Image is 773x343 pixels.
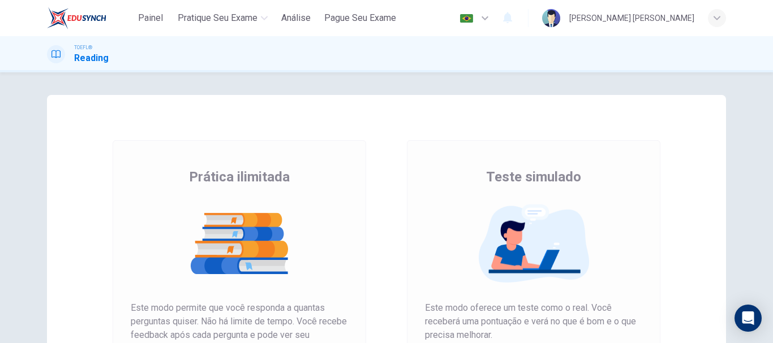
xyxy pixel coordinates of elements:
button: Pague Seu Exame [320,8,401,28]
span: Painel [138,11,163,25]
button: Pratique seu exame [173,8,272,28]
img: pt [459,14,474,23]
img: EduSynch logo [47,7,106,29]
span: Este modo oferece um teste como o real. Você receberá uma pontuação e verá no que é bom e o que p... [425,301,642,342]
button: Painel [132,8,169,28]
div: [PERSON_NAME] [PERSON_NAME] [569,11,694,25]
h1: Reading [74,51,109,65]
span: Análise [281,11,311,25]
span: Teste simulado [486,168,581,186]
a: EduSynch logo [47,7,132,29]
div: Open Intercom Messenger [735,305,762,332]
span: Pague Seu Exame [324,11,396,25]
span: Prática ilimitada [189,168,290,186]
span: Pratique seu exame [178,11,257,25]
button: Análise [277,8,315,28]
img: Profile picture [542,9,560,27]
span: TOEFL® [74,44,92,51]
